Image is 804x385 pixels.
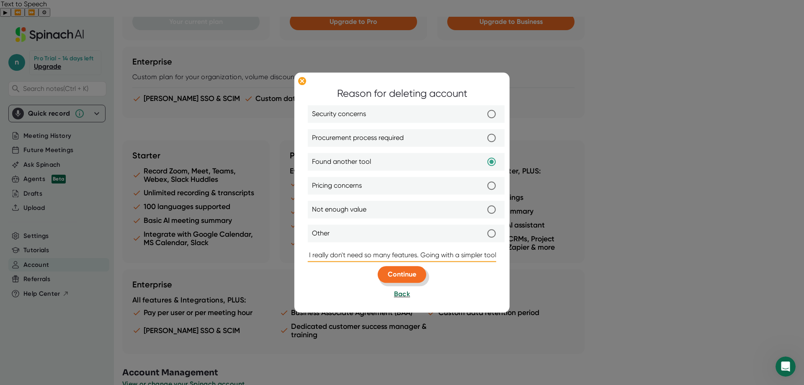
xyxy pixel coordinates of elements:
input: Provide additional detail [308,248,496,262]
span: Continue [388,270,416,278]
div: Reason for deleting account [337,86,467,101]
span: Pricing concerns [312,181,362,191]
button: Back [394,289,410,299]
span: Back [394,290,410,298]
iframe: Intercom live chat [776,357,796,377]
button: Continue [378,266,426,283]
span: Not enough value [312,204,366,214]
span: Other [312,228,330,238]
span: Security concerns [312,109,366,119]
span: Procurement process required [312,133,404,143]
span: Found another tool [312,157,371,167]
